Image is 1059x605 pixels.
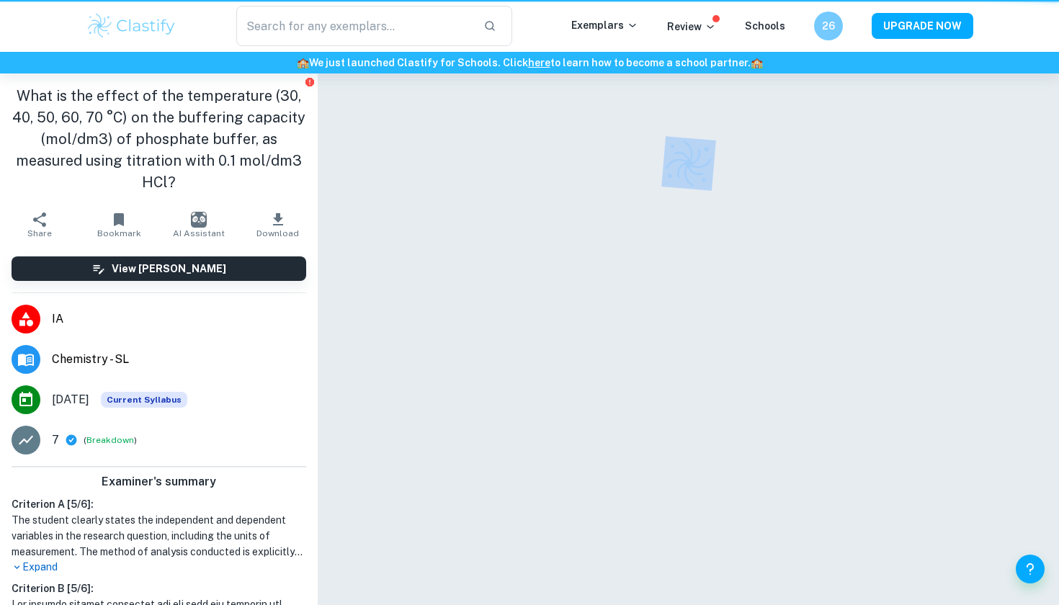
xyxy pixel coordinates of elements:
[52,310,306,328] span: IA
[12,496,306,512] h6: Criterion A [ 5 / 6 ]:
[304,76,315,87] button: Report issue
[571,17,638,33] p: Exemplars
[236,6,472,46] input: Search for any exemplars...
[745,20,785,32] a: Schools
[528,57,550,68] a: here
[751,57,763,68] span: 🏫
[872,13,973,39] button: UPGRADE NOW
[1016,555,1045,583] button: Help and Feedback
[814,12,843,40] button: 26
[52,351,306,368] span: Chemistry - SL
[84,434,137,447] span: ( )
[661,136,716,191] img: Clastify logo
[6,473,312,490] h6: Examiner's summary
[27,228,52,238] span: Share
[97,228,141,238] span: Bookmark
[112,261,226,277] h6: View [PERSON_NAME]
[173,228,225,238] span: AI Assistant
[52,391,89,408] span: [DATE]
[159,205,238,245] button: AI Assistant
[86,12,177,40] img: Clastify logo
[12,560,306,575] p: Expand
[101,392,187,408] div: This exemplar is based on the current syllabus. Feel free to refer to it for inspiration/ideas wh...
[191,212,207,228] img: AI Assistant
[12,256,306,281] button: View [PERSON_NAME]
[86,434,134,447] button: Breakdown
[52,431,59,449] p: 7
[821,18,837,34] h6: 26
[12,581,306,596] h6: Criterion B [ 5 / 6 ]:
[79,205,158,245] button: Bookmark
[238,205,318,245] button: Download
[101,392,187,408] span: Current Syllabus
[3,55,1056,71] h6: We just launched Clastify for Schools. Click to learn how to become a school partner.
[12,85,306,193] h1: What is the effect of the temperature (30, 40, 50, 60, 70 °C) on the buffering capacity (mol/dm3)...
[256,228,299,238] span: Download
[667,19,716,35] p: Review
[12,512,306,560] h1: The student clearly states the independent and dependent variables in the research question, incl...
[297,57,309,68] span: 🏫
